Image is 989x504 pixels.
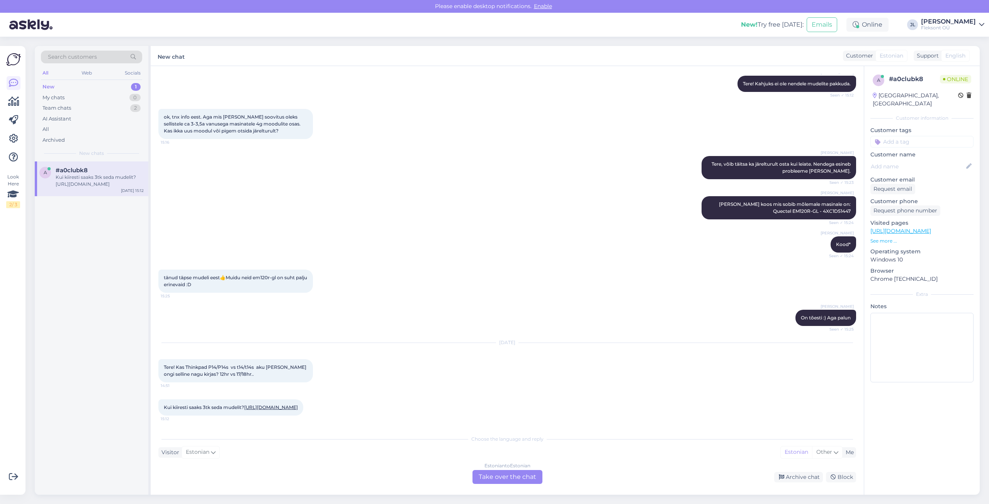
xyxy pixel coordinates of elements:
[6,201,20,208] div: 2 / 3
[129,94,141,102] div: 0
[821,150,854,156] span: [PERSON_NAME]
[825,180,854,185] span: Seen ✓ 15:23
[161,139,190,145] span: 15:16
[161,293,190,299] span: 15:25
[889,75,940,84] div: # a0clubk8
[873,92,958,108] div: [GEOGRAPHIC_DATA], [GEOGRAPHIC_DATA]
[870,227,931,234] a: [URL][DOMAIN_NAME]
[825,253,854,259] span: Seen ✓ 15:24
[843,448,854,456] div: Me
[712,161,852,174] span: Tere, võib täitsa ka järelturult osta kui leiate. Nendega esineb probleeme [PERSON_NAME].
[164,275,308,287] span: tänud täpse mudeli eest👍Muidu neid em120r-gl on suht palju erinevaid :D
[6,173,20,208] div: Look Here
[161,416,190,422] span: 15:12
[870,219,974,227] p: Visited pages
[870,248,974,256] p: Operating system
[826,472,856,482] div: Block
[42,126,49,133] div: All
[921,19,984,31] a: [PERSON_NAME]Fleksont OÜ
[244,404,298,410] a: [URL][DOMAIN_NAME]
[158,51,185,61] label: New chat
[801,315,851,321] span: On tõesti :) Aga palun
[870,302,974,311] p: Notes
[880,52,903,60] span: Estonian
[532,3,554,10] span: Enable
[121,188,144,193] div: [DATE] 15:12
[870,267,974,275] p: Browser
[56,174,144,188] div: Kui kiiresti saaks 3tk seda mudelit? [URL][DOMAIN_NAME]
[870,136,974,148] input: Add a tag
[719,201,852,214] span: [PERSON_NAME] koos mis sobib mõlemale masinale on: Quectel EM120R-GL - 4XC1D51447
[816,448,832,455] span: Other
[48,53,97,61] span: Search customers
[774,472,823,482] div: Archive chat
[836,241,851,247] span: Kood*
[825,220,854,226] span: Seen ✓ 15:24
[164,114,302,134] span: ok, tnx info eest. Aga mis [PERSON_NAME] soovitus oleks sellistele ca 3-3,5a vanusega masinatele ...
[56,167,88,174] span: #a0clubk8
[781,446,812,458] div: Estonian
[123,68,142,78] div: Socials
[870,126,974,134] p: Customer tags
[870,197,974,205] p: Customer phone
[870,205,940,216] div: Request phone number
[846,18,889,32] div: Online
[42,94,65,102] div: My chats
[42,136,65,144] div: Archived
[921,19,976,25] div: [PERSON_NAME]
[870,184,915,194] div: Request email
[158,436,856,443] div: Choose the language and reply
[164,404,298,410] span: Kui kiiresti saaks 3tk seda mudelit?
[131,83,141,91] div: 1
[843,52,873,60] div: Customer
[870,275,974,283] p: Chrome [TECHNICAL_ID]
[42,83,54,91] div: New
[870,115,974,122] div: Customer information
[158,448,179,456] div: Visitor
[80,68,93,78] div: Web
[825,326,854,332] span: Seen ✓ 15:25
[484,462,530,469] div: Estonian to Estonian
[743,81,851,87] span: Tere! Kahjuks ei ole nendele mudelite pakkuda.
[161,383,190,389] span: 14:51
[741,20,804,29] div: Try free [DATE]:
[42,104,71,112] div: Team chats
[871,162,965,171] input: Add name
[907,19,918,30] div: JL
[164,364,308,377] span: Tere! Kas Thinkpad P14/P14s vs t14/t14s aku [PERSON_NAME] ongi selline nagu kirjas? 12hr vs 17/18...
[945,52,965,60] span: English
[914,52,939,60] div: Support
[130,104,141,112] div: 2
[825,92,854,98] span: Seen ✓ 15:12
[186,448,209,456] span: Estonian
[44,170,47,175] span: a
[877,77,880,83] span: a
[921,25,976,31] div: Fleksont OÜ
[158,339,856,346] div: [DATE]
[42,115,71,123] div: AI Assistant
[870,238,974,244] p: See more ...
[472,470,542,484] div: Take over the chat
[870,256,974,264] p: Windows 10
[807,17,837,32] button: Emails
[41,68,50,78] div: All
[79,150,104,157] span: New chats
[870,176,974,184] p: Customer email
[821,304,854,309] span: [PERSON_NAME]
[870,291,974,298] div: Extra
[821,190,854,196] span: [PERSON_NAME]
[870,151,974,159] p: Customer name
[940,75,971,83] span: Online
[821,230,854,236] span: [PERSON_NAME]
[741,21,758,28] b: New!
[6,52,21,67] img: Askly Logo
